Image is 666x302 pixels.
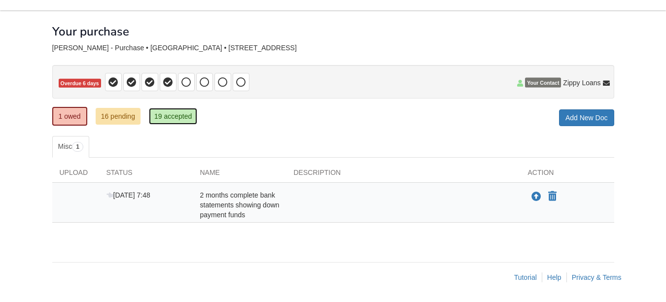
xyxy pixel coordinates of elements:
div: Name [193,168,286,182]
a: 19 accepted [149,108,197,125]
div: Description [286,168,521,182]
div: Action [521,168,614,182]
a: 1 owed [52,107,87,126]
span: [DATE] 7:48 [106,191,150,199]
span: 2 months complete bank statements showing down payment funds [200,191,280,219]
span: Zippy Loans [563,78,600,88]
a: Tutorial [514,273,537,281]
a: Misc [52,136,89,158]
a: 16 pending [96,108,140,125]
h1: Your purchase [52,25,129,38]
div: Upload [52,168,99,182]
a: Privacy & Terms [572,273,622,281]
span: 1 [72,142,83,152]
button: Upload 2 months complete bank statements showing down payment funds [530,190,542,203]
span: Overdue 6 days [59,79,101,88]
div: Status [99,168,193,182]
button: Declare 2 months complete bank statements showing down payment funds not applicable [547,191,558,202]
span: Your Contact [525,78,561,88]
a: Help [547,273,561,281]
a: Add New Doc [559,109,614,126]
div: [PERSON_NAME] - Purchase • [GEOGRAPHIC_DATA] • [STREET_ADDRESS] [52,44,614,52]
